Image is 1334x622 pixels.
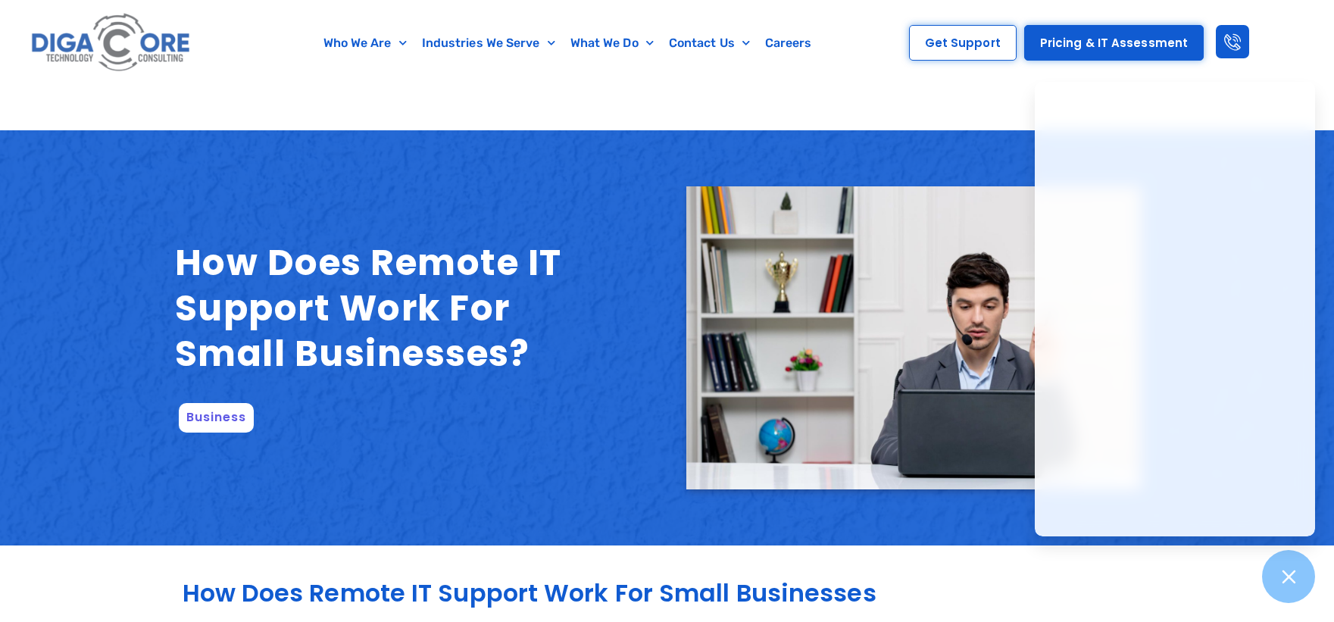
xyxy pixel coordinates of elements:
img: Digacore logo 1 [27,8,195,79]
a: Industries We Serve [414,26,563,61]
a: Careers [758,26,820,61]
a: Pricing & IT Assessment [1024,25,1204,61]
span: Get Support [925,37,1001,48]
a: Who We Are [316,26,414,61]
h2: How Does Remote IT Support Work For Small Businesses [183,577,1152,609]
img: How Does Remote IT Support Work For Small Businesses? [686,186,1141,489]
iframe: Chatgenie Messenger [1035,82,1315,536]
a: Get Support [909,25,1017,61]
span: Pricing & IT Assessment [1040,37,1188,48]
span: Business [179,403,254,433]
a: Contact Us [661,26,758,61]
h1: How Does Remote IT Support Work For Small Businesses? [175,240,630,377]
a: What We Do [563,26,661,61]
nav: Menu [264,26,871,61]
